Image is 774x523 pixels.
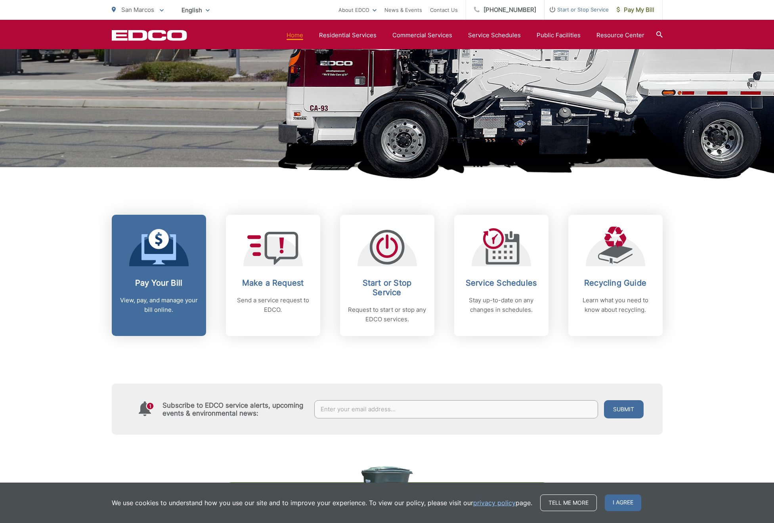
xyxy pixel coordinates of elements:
h2: Make a Request [234,278,312,288]
a: Residential Services [319,31,376,40]
input: Enter your email address... [314,400,598,418]
a: Recycling Guide Learn what you need to know about recycling. [568,215,663,336]
a: Pay Your Bill View, pay, and manage your bill online. [112,215,206,336]
a: News & Events [384,5,422,15]
a: Contact Us [430,5,458,15]
span: I agree [605,494,641,511]
span: Pay My Bill [617,5,654,15]
h2: Recycling Guide [576,278,655,288]
a: Service Schedules [468,31,521,40]
a: Home [287,31,303,40]
a: privacy policy [473,498,516,508]
a: Make a Request Send a service request to EDCO. [226,215,320,336]
p: Send a service request to EDCO. [234,296,312,315]
p: We use cookies to understand how you use our site and to improve your experience. To view our pol... [112,498,532,508]
h2: Service Schedules [462,278,541,288]
a: Service Schedules Stay up-to-date on any changes in schedules. [454,215,548,336]
h4: Subscribe to EDCO service alerts, upcoming events & environmental news: [162,401,307,417]
button: Submit [604,400,644,418]
a: Commercial Services [392,31,452,40]
h2: Pay Your Bill [120,278,198,288]
p: Request to start or stop any EDCO services. [348,305,426,324]
p: View, pay, and manage your bill online. [120,296,198,315]
a: Public Facilities [537,31,581,40]
a: About EDCO [338,5,376,15]
span: English [176,3,216,17]
h2: Start or Stop Service [348,278,426,297]
span: San Marcos [121,6,154,13]
a: Resource Center [596,31,644,40]
a: EDCD logo. Return to the homepage. [112,30,187,41]
p: Stay up-to-date on any changes in schedules. [462,296,541,315]
p: Learn what you need to know about recycling. [576,296,655,315]
a: Tell me more [540,494,597,511]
